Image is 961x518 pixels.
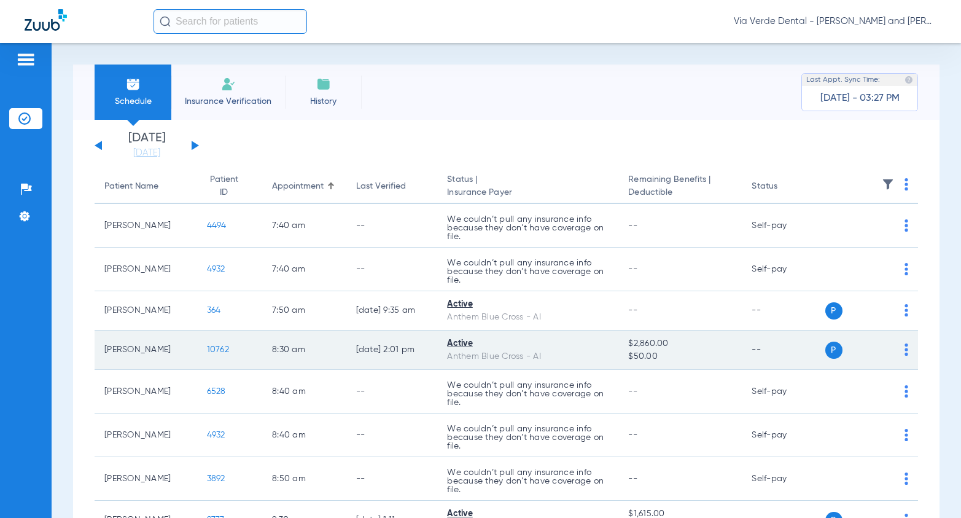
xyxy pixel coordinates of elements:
[95,457,197,501] td: [PERSON_NAME]
[346,248,438,291] td: --
[346,291,438,331] td: [DATE] 9:35 AM
[207,306,221,315] span: 364
[181,95,276,108] span: Insurance Verification
[734,15,936,28] span: Via Verde Dental - [PERSON_NAME] and [PERSON_NAME] DDS
[905,385,908,398] img: group-dot-blue.svg
[628,186,732,199] span: Deductible
[742,170,825,204] th: Status
[346,331,438,370] td: [DATE] 2:01 PM
[742,457,825,501] td: Self-pay
[447,425,609,450] p: We couldn’t pull any insurance info because they don’t have coverage on file.
[628,350,732,363] span: $50.00
[356,180,406,193] div: Last Verified
[262,331,346,370] td: 8:30 AM
[207,431,225,439] span: 4932
[905,178,908,190] img: group-dot-blue.svg
[207,173,242,199] div: Patient ID
[447,337,609,350] div: Active
[95,331,197,370] td: [PERSON_NAME]
[628,387,637,396] span: --
[95,414,197,457] td: [PERSON_NAME]
[820,92,900,104] span: [DATE] - 03:27 PM
[742,204,825,248] td: Self-pay
[447,468,609,494] p: We couldn’t pull any insurance info because they don’t have coverage on file.
[882,178,894,190] img: filter.svg
[221,77,236,92] img: Manual Insurance Verification
[16,52,36,67] img: hamburger-icon
[346,457,438,501] td: --
[447,259,609,285] p: We couldn’t pull any insurance info because they don’t have coverage on file.
[447,311,609,324] div: Anthem Blue Cross - AI
[447,298,609,311] div: Active
[104,180,158,193] div: Patient Name
[742,414,825,457] td: Self-pay
[447,215,609,241] p: We couldn’t pull any insurance info because they don’t have coverage on file.
[95,248,197,291] td: [PERSON_NAME]
[207,387,226,396] span: 6528
[294,95,352,108] span: History
[628,306,637,315] span: --
[25,9,67,31] img: Zuub Logo
[905,263,908,275] img: group-dot-blue.svg
[272,180,324,193] div: Appointment
[262,457,346,501] td: 8:50 AM
[905,76,913,84] img: last sync help info
[356,180,428,193] div: Last Verified
[628,337,732,350] span: $2,860.00
[207,345,229,354] span: 10762
[262,204,346,248] td: 7:40 AM
[346,370,438,414] td: --
[262,248,346,291] td: 7:40 AM
[447,186,609,199] span: Insurance Payer
[905,219,908,232] img: group-dot-blue.svg
[437,170,618,204] th: Status |
[110,147,184,159] a: [DATE]
[104,95,162,108] span: Schedule
[110,132,184,159] li: [DATE]
[262,414,346,457] td: 8:40 AM
[905,429,908,441] img: group-dot-blue.svg
[628,265,637,273] span: --
[905,343,908,356] img: group-dot-blue.svg
[207,474,225,483] span: 3892
[825,342,842,359] span: P
[742,370,825,414] td: Self-pay
[806,74,880,86] span: Last Appt. Sync Time:
[742,248,825,291] td: Self-pay
[95,204,197,248] td: [PERSON_NAME]
[207,221,227,230] span: 4494
[126,77,141,92] img: Schedule
[104,180,187,193] div: Patient Name
[316,77,331,92] img: History
[447,350,609,363] div: Anthem Blue Cross - AI
[900,459,961,518] iframe: Chat Widget
[262,370,346,414] td: 8:40 AM
[95,291,197,331] td: [PERSON_NAME]
[346,414,438,457] td: --
[95,370,197,414] td: [PERSON_NAME]
[160,16,171,27] img: Search Icon
[346,204,438,248] td: --
[628,221,637,230] span: --
[742,331,825,370] td: --
[154,9,307,34] input: Search for patients
[207,173,253,199] div: Patient ID
[207,265,225,273] span: 4932
[742,291,825,331] td: --
[628,474,637,483] span: --
[272,180,337,193] div: Appointment
[905,304,908,316] img: group-dot-blue.svg
[262,291,346,331] td: 7:50 AM
[825,302,842,320] span: P
[628,431,637,439] span: --
[447,381,609,407] p: We couldn’t pull any insurance info because they don’t have coverage on file.
[618,170,742,204] th: Remaining Benefits |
